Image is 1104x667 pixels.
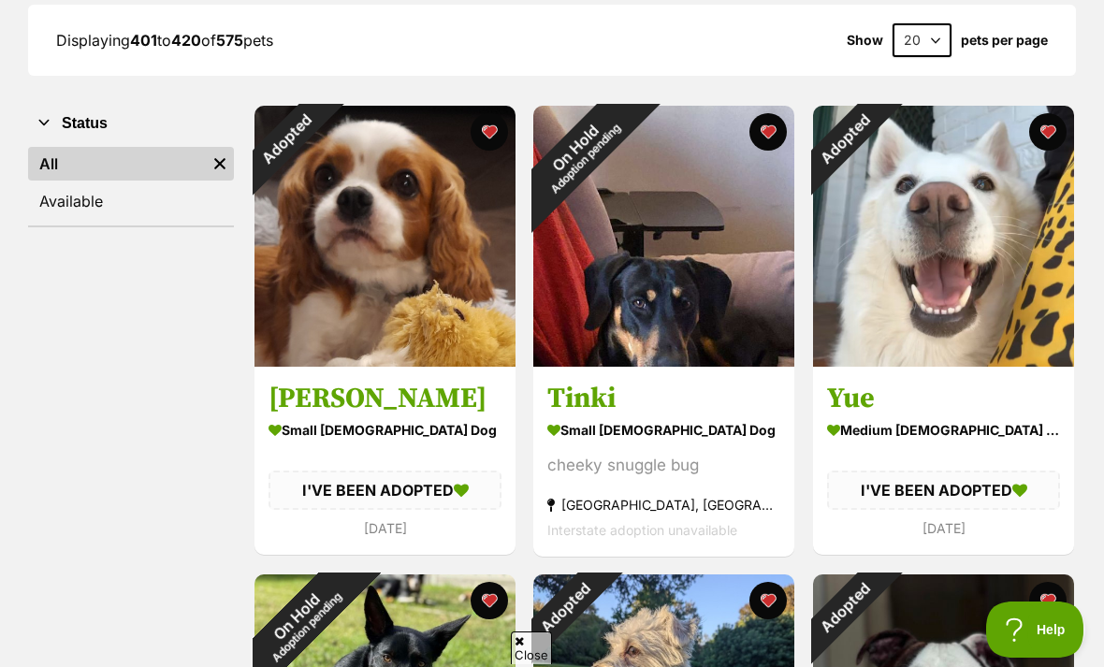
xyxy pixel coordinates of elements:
[1029,582,1067,619] button: favourite
[269,381,501,416] h3: [PERSON_NAME]
[28,143,234,225] div: Status
[788,81,903,196] div: Adopted
[533,367,794,557] a: Tinki small [DEMOGRAPHIC_DATA] Dog cheeky snuggle bug [GEOGRAPHIC_DATA], [GEOGRAPHIC_DATA] Inters...
[549,122,624,196] span: Adoption pending
[171,31,201,50] strong: 420
[827,471,1060,510] div: I'VE BEEN ADOPTED
[986,602,1085,658] iframe: Help Scout Beacon - Open
[269,589,344,664] span: Adoption pending
[750,582,788,619] button: favourite
[269,471,501,510] div: I'VE BEEN ADOPTED
[827,515,1060,541] div: [DATE]
[511,631,552,664] span: Close
[28,111,234,136] button: Status
[533,353,794,371] a: On HoldAdoption pending
[813,367,1074,555] a: Yue medium [DEMOGRAPHIC_DATA] Dog I'VE BEEN ADOPTED [DATE] favourite
[813,353,1074,371] a: Adopted
[788,549,903,664] div: Adopted
[547,416,780,443] div: small [DEMOGRAPHIC_DATA] Dog
[471,113,508,151] button: favourite
[130,31,157,50] strong: 401
[471,582,508,619] button: favourite
[206,147,234,181] a: Remove filter
[28,184,234,218] a: Available
[254,367,516,555] a: [PERSON_NAME] small [DEMOGRAPHIC_DATA] Dog I'VE BEEN ADOPTED [DATE] favourite
[847,33,883,48] span: Show
[216,31,243,50] strong: 575
[269,416,501,443] div: small [DEMOGRAPHIC_DATA] Dog
[827,381,1060,416] h3: Yue
[1029,113,1067,151] button: favourite
[254,353,516,371] a: Adopted
[533,106,794,367] img: Tinki
[813,106,1074,367] img: Yue
[269,515,501,541] div: [DATE]
[509,549,624,664] div: Adopted
[547,492,780,517] div: [GEOGRAPHIC_DATA], [GEOGRAPHIC_DATA]
[28,147,206,181] a: All
[961,33,1048,48] label: pets per page
[547,522,737,538] span: Interstate adoption unavailable
[229,81,344,196] div: Adopted
[547,453,780,478] div: cheeky snuggle bug
[750,113,788,151] button: favourite
[56,31,273,50] span: Displaying to of pets
[827,416,1060,443] div: medium [DEMOGRAPHIC_DATA] Dog
[254,106,516,367] img: Finton
[547,381,780,416] h3: Tinki
[499,70,662,234] div: On Hold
